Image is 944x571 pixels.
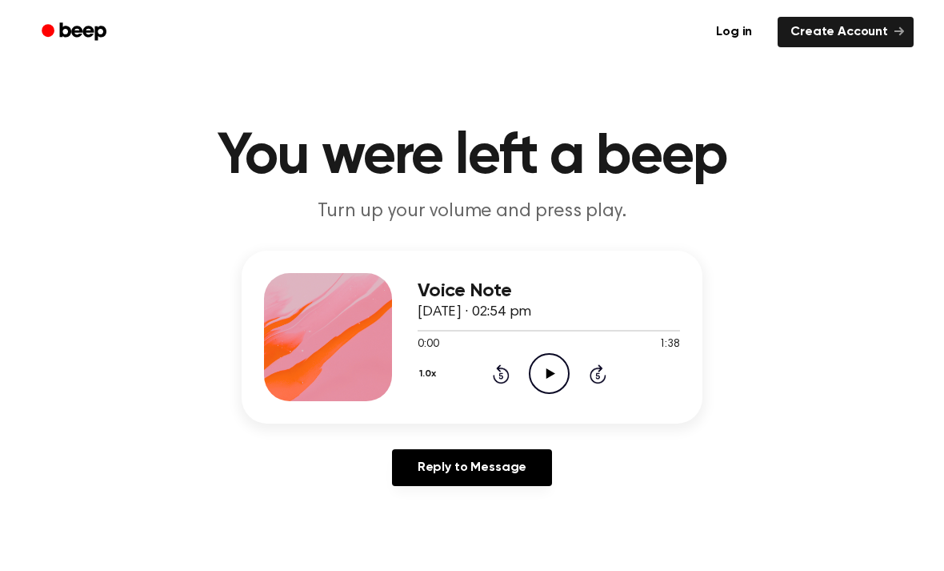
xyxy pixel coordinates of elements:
button: 1.0x [418,360,442,388]
a: Log in [700,14,768,50]
a: Beep [30,17,121,48]
span: 0:00 [418,336,438,353]
span: [DATE] · 02:54 pm [418,305,531,320]
a: Create Account [778,17,914,47]
p: Turn up your volume and press play. [165,199,779,225]
span: 1:38 [659,336,680,353]
h3: Voice Note [418,280,680,302]
h1: You were left a beep [62,128,882,186]
a: Reply to Message [392,449,552,486]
